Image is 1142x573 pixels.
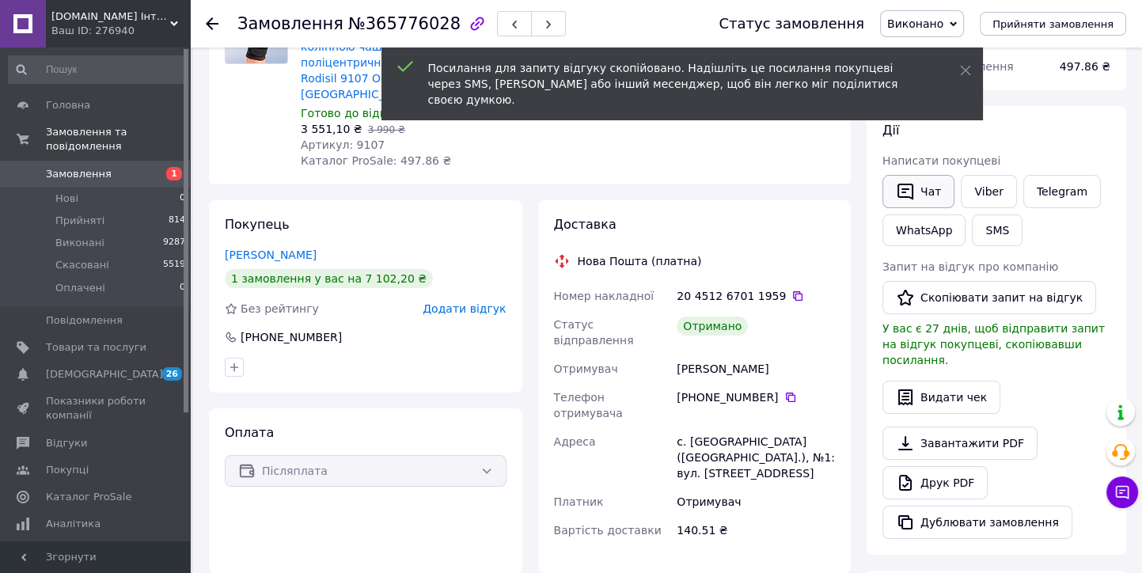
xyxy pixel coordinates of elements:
span: 3 990 ₴ [368,124,405,135]
a: WhatsApp [882,214,966,246]
span: Аналітика [46,517,101,531]
span: Замовлення та повідомлення [46,125,190,154]
span: Прийняті [55,214,104,228]
span: Дії [882,123,899,138]
span: Телефон отримувача [554,391,623,419]
div: [PERSON_NAME] [673,355,838,383]
span: Покупці [46,463,89,477]
span: Відгуки [46,436,87,450]
a: [PERSON_NAME] [225,249,317,261]
span: Оплачені [55,281,105,295]
div: с. [GEOGRAPHIC_DATA] ([GEOGRAPHIC_DATA].), №1: вул. [STREET_ADDRESS] [673,427,838,488]
div: Посилання для запиту відгуку скопійовано. Надішліть це посилання покупцеві через SMS, [PERSON_NAM... [428,60,920,108]
span: Повідомлення [46,313,123,328]
a: Завантажити PDF [882,427,1038,460]
span: Без рейтингу [241,302,319,315]
span: Покупець [225,217,290,232]
span: Вартість доставки [554,524,662,537]
span: Платник [554,495,604,508]
span: Додати відгук [423,302,506,315]
span: Отримувач [554,362,618,375]
span: Прийняти замовлення [992,18,1114,30]
span: Номер накладної [554,290,654,302]
a: Друк PDF [882,466,988,499]
span: Товари та послуги [46,340,146,355]
span: Каталог ProSale [46,490,131,504]
span: 1 [166,167,182,180]
button: Видати чек [882,381,1000,414]
button: Скопіювати запит на відгук [882,281,1096,314]
span: Показники роботи компанії [46,394,146,423]
a: Viber [961,175,1016,208]
span: Готово до відправки [301,107,421,120]
div: 20 4512 6701 1959 [677,288,835,304]
div: 140.51 ₴ [673,516,838,545]
span: 497.86 ₴ [1060,60,1110,73]
button: Дублювати замовлення [882,506,1072,539]
span: Каталог ProSale: 497.86 ₴ [301,154,451,167]
span: [DEMOGRAPHIC_DATA] [46,367,163,381]
span: Статус відправлення [554,318,634,347]
a: Наколінник з відкритою колінною чашкою та поліцентричним шарніром Rodisil 9107 Orliman, [GEOGRAPH... [301,25,457,101]
button: Чат з покупцем [1106,476,1138,508]
span: Головна [46,98,90,112]
span: Доставка [554,217,617,232]
span: 26 [162,367,182,381]
span: Написати покупцеві [882,154,1000,167]
div: Отримувач [673,488,838,516]
div: Статус замовлення [719,16,864,32]
span: 814 [169,214,185,228]
span: Адреса [554,435,596,448]
div: Ваш ID: 276940 [51,24,190,38]
span: Mirzdorov.in.ua Інтернет-магазин [51,9,170,24]
div: [PHONE_NUMBER] [677,389,835,405]
span: 5519 [163,258,185,272]
div: 1 замовлення у вас на 7 102,20 ₴ [225,269,433,288]
span: №365776028 [348,14,461,33]
div: [PHONE_NUMBER] [239,329,343,345]
span: Запит на відгук про компанію [882,260,1058,273]
div: Отримано [677,317,748,336]
button: Прийняти замовлення [980,12,1126,36]
input: Пошук [8,55,187,84]
span: Замовлення [237,14,343,33]
span: 3 551,10 ₴ [301,123,362,135]
span: 9287 [163,236,185,250]
div: Повернутися назад [206,16,218,32]
span: Скасовані [55,258,109,272]
span: Виконано [887,17,943,30]
button: Чат [882,175,954,208]
span: Нові [55,192,78,206]
span: Замовлення [46,167,112,181]
span: Оплата [225,425,274,440]
a: Telegram [1023,175,1101,208]
div: Нова Пошта (платна) [574,253,706,269]
span: 0 [180,281,185,295]
span: Артикул: 9107 [301,139,385,151]
button: SMS [972,214,1022,246]
span: У вас є 27 днів, щоб відправити запит на відгук покупцеві, скопіювавши посилання. [882,322,1105,366]
span: 0 [180,192,185,206]
span: Виконані [55,236,104,250]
